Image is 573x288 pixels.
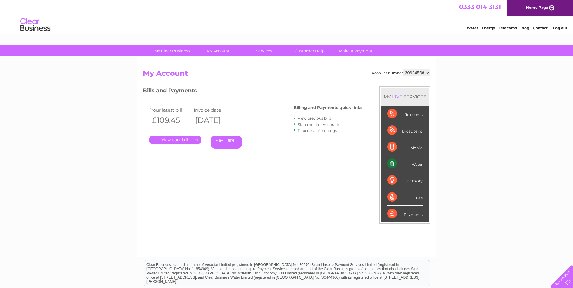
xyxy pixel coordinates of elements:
[387,122,423,139] div: Broadband
[20,16,51,34] img: logo.png
[144,3,430,29] div: Clear Business is a trading name of Verastar Limited (registered in [GEOGRAPHIC_DATA] No. 3667643...
[387,189,423,206] div: Gas
[239,45,289,56] a: Services
[391,94,404,100] div: LIVE
[482,26,495,30] a: Energy
[533,26,548,30] a: Contact
[553,26,567,30] a: Log out
[143,69,430,81] h2: My Account
[387,206,423,222] div: Payments
[285,45,335,56] a: Customer Help
[372,69,430,76] div: Account number
[520,26,529,30] a: Blog
[381,88,429,105] div: MY SERVICES
[467,26,478,30] a: Water
[149,114,192,126] th: £109.45
[459,3,501,11] a: 0333 014 3131
[387,172,423,189] div: Electricity
[149,136,201,144] a: .
[294,105,362,110] h4: Billing and Payments quick links
[193,45,243,56] a: My Account
[387,139,423,155] div: Mobile
[298,116,331,120] a: View previous bills
[387,155,423,172] div: Water
[149,106,192,114] td: Your latest bill
[298,122,340,127] a: Statement of Accounts
[192,114,236,126] th: [DATE]
[192,106,236,114] td: Invoice date
[298,128,337,133] a: Paperless bill settings
[499,26,517,30] a: Telecoms
[331,45,381,56] a: Make A Payment
[143,86,362,97] h3: Bills and Payments
[387,106,423,122] div: Telecoms
[147,45,197,56] a: My Clear Business
[211,136,242,149] a: Pay Here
